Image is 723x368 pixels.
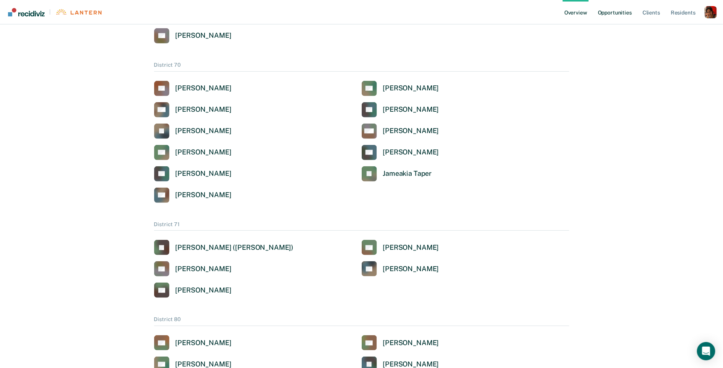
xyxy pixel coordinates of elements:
[176,105,232,114] div: [PERSON_NAME]
[383,339,439,347] div: [PERSON_NAME]
[383,265,439,273] div: [PERSON_NAME]
[176,31,232,40] div: [PERSON_NAME]
[154,28,232,43] a: [PERSON_NAME]
[154,316,569,326] div: District 80
[383,243,439,252] div: [PERSON_NAME]
[55,9,101,15] img: Lantern
[176,286,232,295] div: [PERSON_NAME]
[154,240,294,255] a: [PERSON_NAME] ([PERSON_NAME])
[154,188,232,203] a: [PERSON_NAME]
[383,148,439,157] div: [PERSON_NAME]
[176,84,232,93] div: [PERSON_NAME]
[362,335,439,350] a: [PERSON_NAME]
[154,124,232,139] a: [PERSON_NAME]
[383,169,432,178] div: Jameakia Taper
[176,148,232,157] div: [PERSON_NAME]
[362,240,439,255] a: [PERSON_NAME]
[362,261,439,276] a: [PERSON_NAME]
[176,339,232,347] div: [PERSON_NAME]
[45,9,55,15] span: |
[383,84,439,93] div: [PERSON_NAME]
[154,81,232,96] a: [PERSON_NAME]
[362,145,439,160] a: [PERSON_NAME]
[176,243,294,252] div: [PERSON_NAME] ([PERSON_NAME])
[362,102,439,117] a: [PERSON_NAME]
[154,221,569,231] div: District 71
[154,62,569,72] div: District 70
[176,169,232,178] div: [PERSON_NAME]
[383,127,439,135] div: [PERSON_NAME]
[154,145,232,160] a: [PERSON_NAME]
[362,124,439,139] a: [PERSON_NAME]
[176,191,232,199] div: [PERSON_NAME]
[8,8,45,16] img: Recidiviz
[176,265,232,273] div: [PERSON_NAME]
[705,6,717,18] button: Profile dropdown button
[154,261,232,276] a: [PERSON_NAME]
[697,342,715,360] div: Open Intercom Messenger
[362,166,432,182] a: Jameakia Taper
[154,283,232,298] a: [PERSON_NAME]
[154,335,232,350] a: [PERSON_NAME]
[176,127,232,135] div: [PERSON_NAME]
[154,166,232,182] a: [PERSON_NAME]
[154,102,232,117] a: [PERSON_NAME]
[383,105,439,114] div: [PERSON_NAME]
[362,81,439,96] a: [PERSON_NAME]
